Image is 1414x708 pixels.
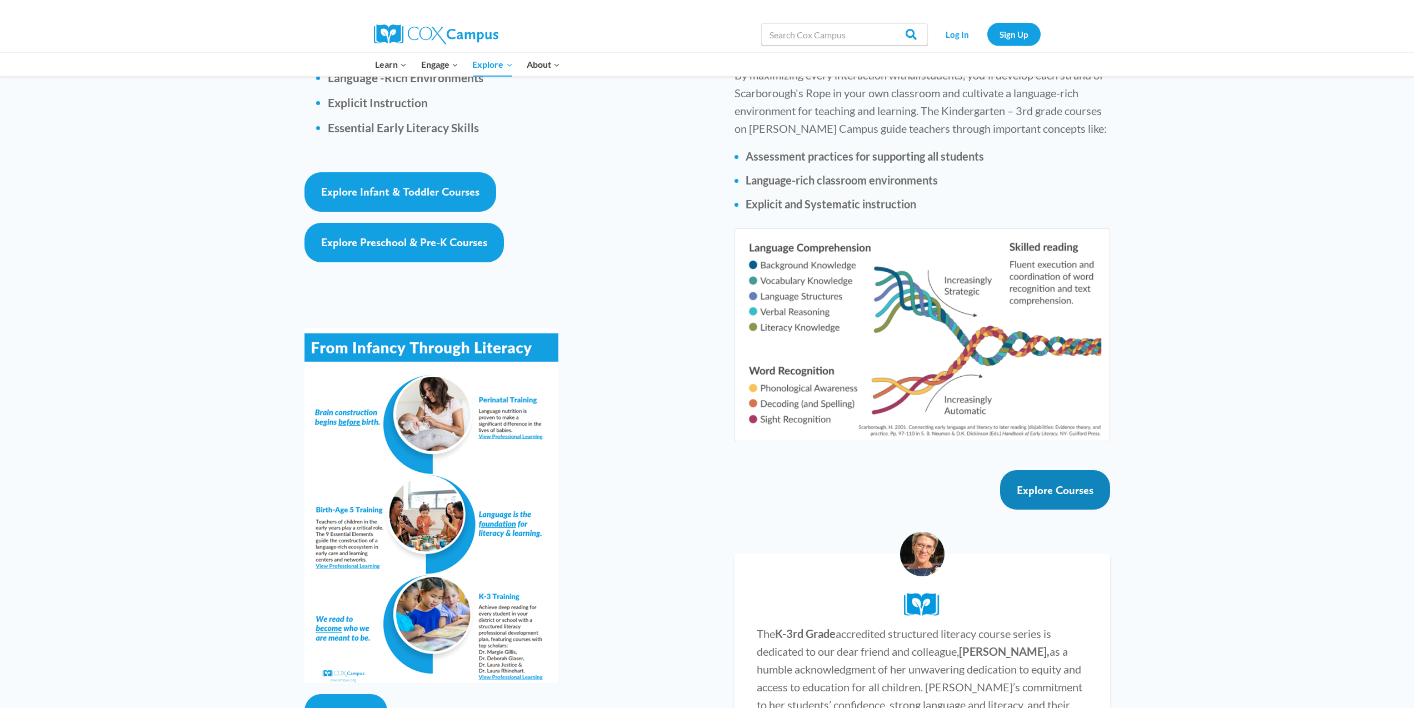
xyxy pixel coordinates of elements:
strong: K-3rd Grade [775,627,836,640]
b: Explicit Instruction [328,96,428,109]
strong: Assessment practices for supporting all students [746,149,984,163]
strong: Language-rich classroom environments [746,173,938,187]
strong: Explicit and Systematic instruction [746,197,916,211]
input: Search Cox Campus [761,23,928,46]
img: Cox Campus [374,24,498,44]
button: Child menu of Engage [414,53,466,76]
span: Explore Infant & Toddler Courses [321,185,479,198]
strong: [PERSON_NAME], [959,645,1050,658]
button: Child menu of About [519,53,567,76]
p: By maximizing every interaction with students, you'll develop each strand of Scarborough's Rope i... [735,66,1110,137]
b: Essential Early Literacy Skills [328,121,479,134]
nav: Primary Navigation [368,53,567,76]
img: Diagram of Scarborough's Rope [735,228,1110,441]
a: Sign Up [987,23,1041,46]
a: Explore Infant & Toddler Courses [304,172,496,212]
button: Child menu of Learn [368,53,414,76]
span: Explore Preschool & Pre-K Courses [321,236,487,249]
img: _Systems Doc - B5 [304,327,558,683]
span: Explore Courses [1017,483,1093,497]
nav: Secondary Navigation [933,23,1041,46]
a: Explore Courses [1000,470,1110,510]
button: Child menu of Explore [466,53,520,76]
a: Explore Preschool & Pre-K Courses [304,223,504,262]
b: Language -Rich Environments [328,71,483,84]
a: Log In [933,23,982,46]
